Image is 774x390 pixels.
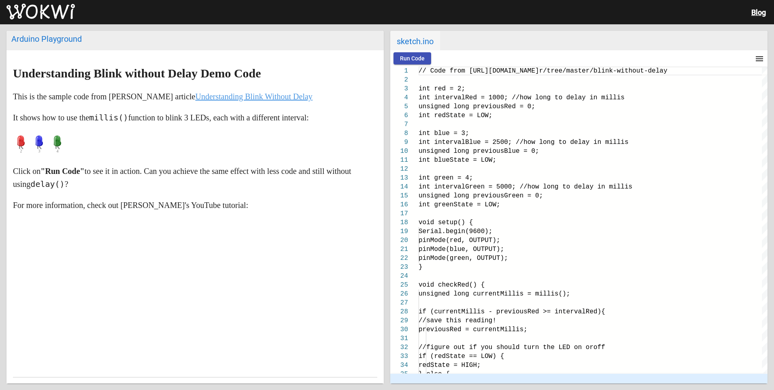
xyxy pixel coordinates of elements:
[419,201,500,208] span: int greenState = LOW;
[390,281,408,289] div: 25
[390,120,408,129] div: 7
[419,344,593,351] span: //figure out if you should turn the LED on or
[390,200,408,209] div: 16
[390,307,408,316] div: 28
[419,219,473,226] span: void setup() {
[390,218,408,227] div: 18
[30,179,64,189] code: delay()
[419,326,527,333] span: previousRed = currentMillis;
[419,156,496,164] span: int blueState = LOW;
[390,102,408,111] div: 5
[390,370,408,379] div: 35
[390,236,408,245] div: 20
[390,263,408,272] div: 23
[13,90,377,103] p: This is the sample code from [PERSON_NAME] article
[419,371,450,378] span: } else {
[751,8,766,17] a: Blog
[390,129,408,138] div: 8
[419,85,465,92] span: int red = 2;
[539,67,668,75] span: r/tree/master/blink-without-delay
[6,4,75,20] img: Wokwi
[419,67,539,75] span: // Code from [URL][DOMAIN_NAME]
[390,165,408,174] div: 12
[419,290,570,298] span: unsigned long currentMillis = millis();
[593,344,605,351] span: off
[390,298,408,307] div: 27
[419,148,539,155] span: unsigned long previousBlue = 0;
[40,167,84,176] strong: "Run Code"
[390,316,408,325] div: 29
[419,130,469,137] span: int blue = 3;
[390,254,408,263] div: 22
[390,191,408,200] div: 15
[601,308,605,315] span: {
[400,55,425,62] span: Run Code
[419,308,601,315] span: if (currentMillis - previousRed >= intervalRed)
[390,272,408,281] div: 24
[390,352,408,361] div: 33
[390,361,408,370] div: 34
[390,325,408,334] div: 30
[419,94,613,101] span: int intervalRed = 1000; //how long to delay in mil
[613,183,632,191] span: illis
[419,174,473,182] span: int green = 4;
[419,362,481,369] span: redState = HIGH;
[419,103,535,110] span: unsigned long previousRed = 0;
[613,94,625,101] span: lis
[419,192,543,199] span: unsigned long previousGreen = 0;
[390,75,408,84] div: 2
[419,139,613,146] span: int intervalBlue = 2500; //how long to delay in mi
[390,156,408,165] div: 11
[419,281,485,289] span: void checkRed() {
[419,183,613,191] span: int intervalGreen = 5000; //how long to delay in m
[89,113,128,122] code: millis()
[390,174,408,182] div: 13
[390,245,408,254] div: 21
[390,209,408,218] div: 17
[390,289,408,298] div: 26
[13,199,377,212] p: For more information, check out [PERSON_NAME]'s YouTube tutorial:
[613,139,628,146] span: llis
[390,111,408,120] div: 6
[419,264,423,271] span: }
[390,147,408,156] div: 10
[419,112,492,119] span: int redState = LOW;
[755,54,764,64] mat-icon: menu
[419,317,496,324] span: //save this reading!
[13,67,377,80] h1: Understanding Blink without Delay Demo Code
[390,138,408,147] div: 9
[419,228,492,235] span: Serial.begin(9600);
[390,66,408,75] div: 1
[419,246,504,253] span: pinMode(blue, OUTPUT);
[390,227,408,236] div: 19
[11,34,379,44] div: Arduino Playground
[390,31,440,50] span: sketch.ino
[419,255,508,262] span: pinMode(green, OUTPUT);
[419,353,504,360] span: if (redState == LOW) {
[390,343,408,352] div: 32
[390,93,408,102] div: 4
[393,52,431,64] button: Run Code
[13,165,377,191] p: Click on to see it in action. Can you achieve the same effect with less code and still without us...
[390,182,408,191] div: 14
[390,84,408,93] div: 3
[390,334,408,343] div: 31
[13,111,377,124] p: It shows how to use the function to blink 3 LEDs, each with a different interval:
[419,237,500,244] span: pinMode(red, OUTPUT);
[195,92,312,101] a: Understanding Blink Without Delay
